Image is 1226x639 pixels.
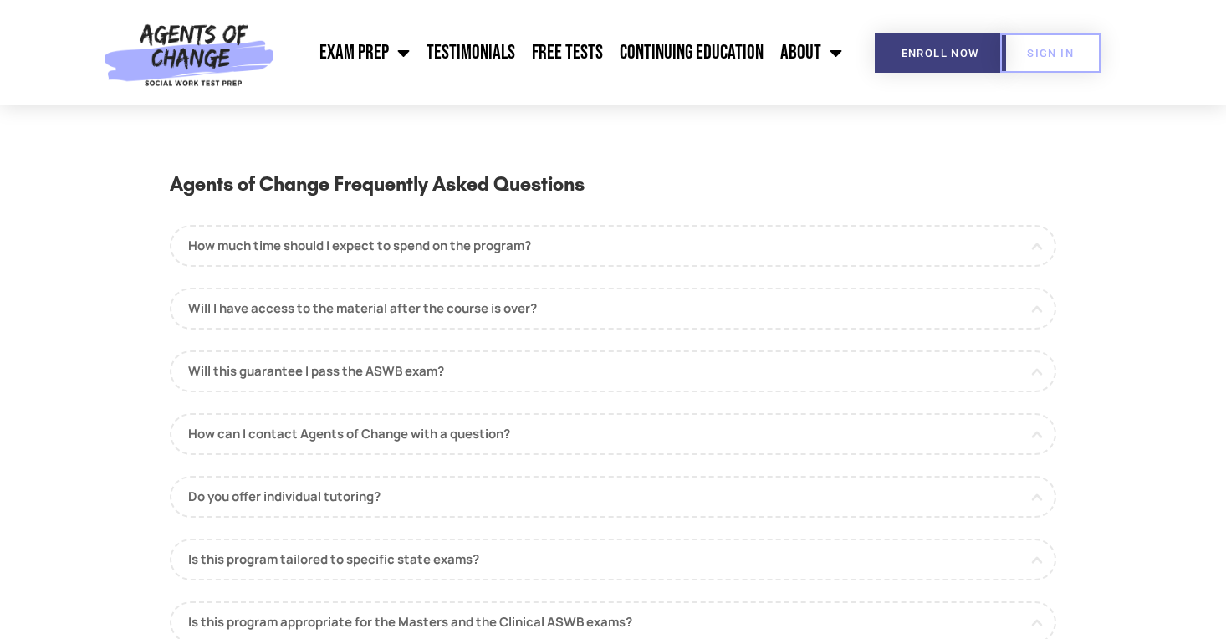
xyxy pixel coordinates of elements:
a: Is this program tailored to specific state exams? [170,539,1056,580]
nav: Menu [282,32,851,74]
a: Will I have access to the material after the course is over? [170,288,1056,330]
a: Testimonials [418,32,524,74]
a: Continuing Education [611,32,772,74]
a: Free Tests [524,32,611,74]
h3: Agents of Change Frequently Asked Questions [170,168,1056,217]
a: How can I contact Agents of Change with a question? [170,413,1056,455]
a: Will this guarantee I pass the ASWB exam? [170,350,1056,392]
a: Exam Prep [311,32,418,74]
span: SIGN IN [1027,48,1074,59]
a: Do you offer individual tutoring? [170,476,1056,518]
a: SIGN IN [1000,33,1101,73]
a: Enroll Now [875,33,1006,73]
a: How much time should I expect to spend on the program? [170,225,1056,267]
span: Enroll Now [902,48,979,59]
a: About [772,32,851,74]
